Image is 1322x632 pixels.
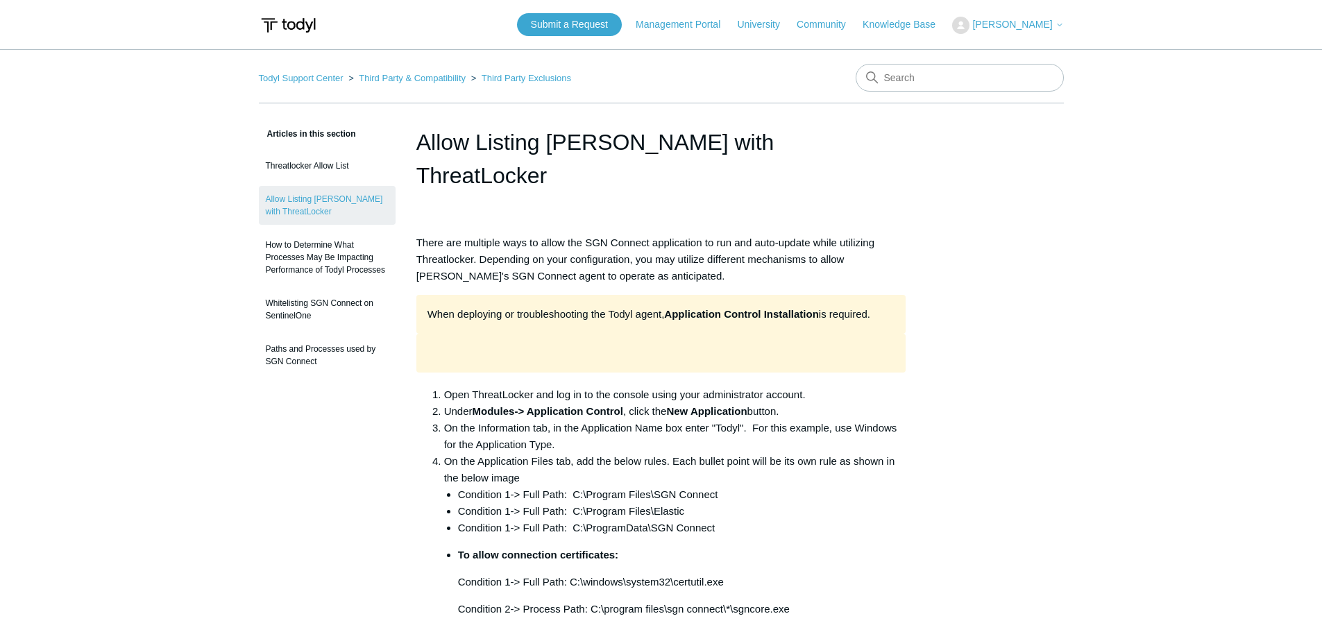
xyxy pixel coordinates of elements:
a: Paths and Processes used by SGN Connect [259,336,396,375]
li: Todyl Support Center [259,73,346,83]
span: [PERSON_NAME] [972,19,1052,30]
a: Todyl Support Center [259,73,344,83]
a: University [737,17,793,32]
li: Condition 1-> Full Path: C:\ProgramData\SGN Connect [458,520,906,536]
strong: Modules-> Application Control [473,405,623,417]
a: Knowledge Base [863,17,949,32]
p: There are multiple ways to allow the SGN Connect application to run and auto-update while utilizi... [416,234,906,284]
button: [PERSON_NAME] [952,17,1063,34]
li: Third Party & Compatibility [346,73,468,83]
input: Search [856,64,1064,92]
a: Threatlocker Allow List [259,153,396,179]
a: Submit a Request [517,13,622,36]
a: How to Determine What Processes May Be Impacting Performance of Todyl Processes [259,232,396,283]
img: Todyl Support Center Help Center home page [259,12,318,38]
strong: Application Control Installation [664,308,819,320]
a: Allow Listing [PERSON_NAME] with ThreatLocker [259,186,396,225]
a: Whitelisting SGN Connect on SentinelOne [259,290,396,329]
strong: To allow connection certificates: [458,549,618,561]
h1: Allow Listing Todyl with ThreatLocker [416,126,906,192]
li: Third Party Exclusions [468,73,571,83]
p: Condition 2-> Process Path: C:\program files\sgn connect\*\sgncore.exe [458,601,906,617]
a: Management Portal [636,17,734,32]
li: On the Information tab, in the Application Name box enter "Todyl". For this example, use Windows ... [444,420,906,453]
a: Community [797,17,860,32]
strong: New Application [666,405,747,417]
li: Condition 1-> Full Path: C:\Program Files\Elastic [458,503,906,520]
a: Third Party & Compatibility [359,73,466,83]
p: Condition 1-> Full Path: C:\windows\system32\certutil.exe [458,574,906,590]
span: Articles in this section [259,129,356,139]
li: Under , click the button. [444,403,906,420]
li: Open ThreatLocker and log in to the console using your administrator account. [444,386,906,403]
li: Condition 1-> Full Path: C:\Program Files\SGN Connect [458,486,906,503]
div: When deploying or troubleshooting the Todyl agent, is required. [416,295,906,334]
a: Third Party Exclusions [482,73,571,83]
